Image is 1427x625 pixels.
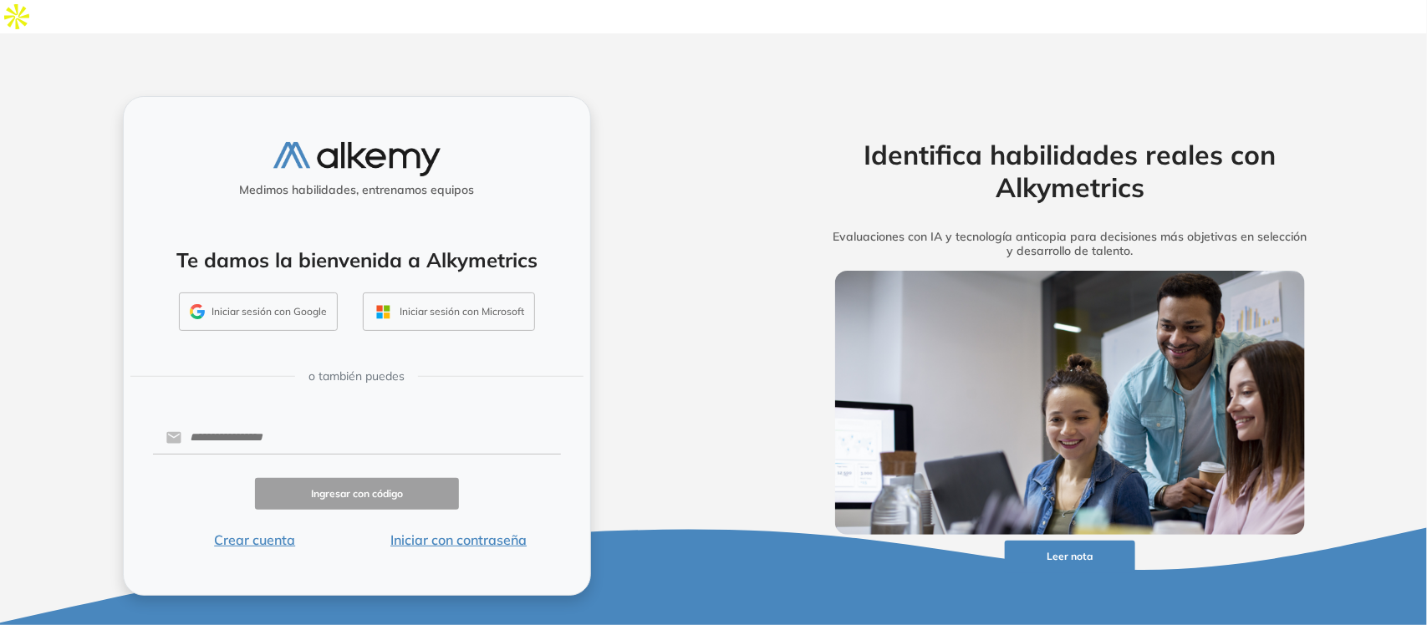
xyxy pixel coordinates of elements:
[1005,541,1135,573] button: Leer nota
[835,271,1305,535] img: img-more-info
[1128,433,1427,625] div: Widget de chat
[145,248,568,272] h4: Te damos la bienvenida a Alkymetrics
[357,530,561,550] button: Iniciar con contraseña
[308,368,405,385] span: o también puedes
[374,302,393,322] img: OUTLOOK_ICON
[1128,433,1427,625] iframe: Chat Widget
[809,139,1331,203] h2: Identifica habilidades reales con Alkymetrics
[153,530,357,550] button: Crear cuenta
[809,230,1331,258] h5: Evaluaciones con IA y tecnología anticopia para decisiones más objetivas en selección y desarroll...
[363,292,535,331] button: Iniciar sesión con Microsoft
[190,304,205,319] img: GMAIL_ICON
[255,478,459,511] button: Ingresar con código
[273,142,441,176] img: logo-alkemy
[130,183,584,197] h5: Medimos habilidades, entrenamos equipos
[179,292,338,331] button: Iniciar sesión con Google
